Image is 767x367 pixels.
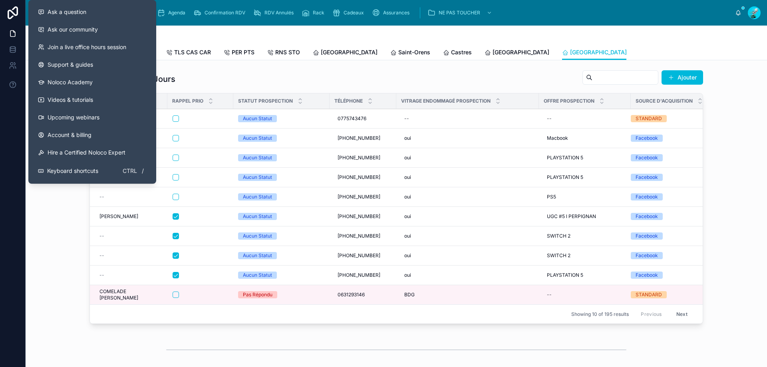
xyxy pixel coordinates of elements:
[547,115,552,122] div: --
[493,48,549,56] span: [GEOGRAPHIC_DATA]
[334,249,391,262] a: [PHONE_NUMBER]
[48,26,98,34] span: Ask our community
[404,272,411,278] span: oui
[439,10,480,16] span: NE PAS TOUCHER
[32,109,153,126] a: Upcoming webinars
[299,6,330,20] a: Rack
[238,252,325,259] a: Aucun Statut
[99,288,163,301] a: COMELADE [PERSON_NAME]
[547,272,583,278] span: PLAYSTATION 5
[544,269,626,282] a: PLAYSTATION 5
[383,10,409,16] span: Assurances
[338,233,380,239] span: [PHONE_NUMBER]
[334,190,391,203] a: [PHONE_NUMBER]
[544,112,626,125] a: --
[338,155,380,161] span: [PHONE_NUMBER]
[401,112,534,125] a: --
[238,154,325,161] a: Aucun Statut
[243,272,272,279] div: Aucun Statut
[544,98,594,104] span: Offre Prospection
[401,190,534,203] a: oui
[662,70,703,85] button: Ajouter
[334,132,391,145] a: [PHONE_NUMBER]
[99,252,163,259] a: --
[243,135,272,142] div: Aucun Statut
[404,252,411,259] span: oui
[238,98,293,104] span: Statut Prospection
[48,113,99,121] span: Upcoming webinars
[631,213,698,220] a: Facebook
[544,210,626,223] a: UGC #5 l PERPIGNAN
[32,56,153,73] a: Support & guides
[267,45,300,61] a: RNS STO
[571,311,629,317] span: Showing 10 of 195 results
[238,272,325,279] a: Aucun Statut
[547,233,570,239] span: SWITCH 2
[544,190,626,203] a: PS5
[401,269,534,282] a: oui
[48,61,93,69] span: Support & guides
[636,174,658,181] div: Facebook
[404,155,411,161] span: oui
[275,48,300,56] span: RNS STO
[32,126,153,144] a: Account & billing
[631,272,698,279] a: Facebook
[390,45,430,61] a: Saint-Orens
[243,213,272,220] div: Aucun Statut
[631,291,698,298] a: STANDARD
[53,4,735,22] div: scrollable content
[631,193,698,200] a: Facebook
[404,194,411,200] span: oui
[636,291,662,298] div: STANDARD
[243,115,272,122] div: Aucun Statut
[547,292,552,298] div: --
[636,232,658,240] div: Facebook
[636,193,658,200] div: Facebook
[99,213,138,220] span: [PERSON_NAME]
[238,232,325,240] a: Aucun Statut
[401,230,534,242] a: oui
[334,112,391,125] a: 0775743476
[48,78,93,86] span: Noloco Academy
[544,288,626,301] a: --
[401,98,491,104] span: Vitrage endommagé Prospection
[338,213,380,220] span: [PHONE_NUMBER]
[191,6,251,20] a: Confirmation RDV
[32,3,153,21] button: Ask a question
[243,193,272,200] div: Aucun Statut
[631,174,698,181] a: Facebook
[570,48,627,56] span: [GEOGRAPHIC_DATA]
[205,10,245,16] span: Confirmation RDV
[636,154,658,161] div: Facebook
[99,252,104,259] span: --
[544,249,626,262] a: SWITCH 2
[631,232,698,240] a: Facebook
[232,48,254,56] span: PER PTS
[547,135,568,141] span: Macbook
[631,154,698,161] a: Facebook
[321,48,378,56] span: [GEOGRAPHIC_DATA]
[99,194,163,200] a: --
[338,174,380,181] span: [PHONE_NUMBER]
[443,45,472,61] a: Castres
[238,115,325,122] a: Aucun Statut
[243,291,272,298] div: Pas Répondu
[48,149,125,157] span: Hire a Certified Noloco Expert
[139,168,146,174] span: /
[398,48,430,56] span: Saint-Orens
[544,132,626,145] a: Macbook
[99,233,104,239] span: --
[425,6,496,20] a: NE PAS TOUCHER
[547,174,583,181] span: PLAYSTATION 5
[334,98,363,104] span: Téléphone
[547,213,596,220] span: UGC #5 l PERPIGNAN
[636,98,693,104] span: Source d'acquisition
[338,115,366,122] span: 0775743476
[251,6,299,20] a: RDV Annulés
[243,252,272,259] div: Aucun Statut
[370,6,415,20] a: Assurances
[174,48,211,56] span: TLS CAS CAR
[47,167,98,175] span: Keyboard shortcuts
